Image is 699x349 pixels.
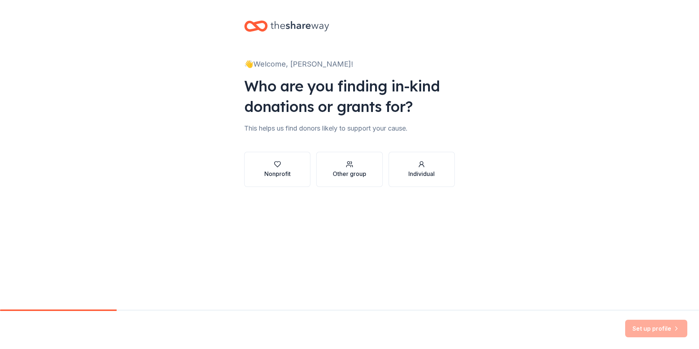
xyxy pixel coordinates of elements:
[244,152,310,187] button: Nonprofit
[316,152,382,187] button: Other group
[389,152,455,187] button: Individual
[333,169,366,178] div: Other group
[264,169,291,178] div: Nonprofit
[244,123,455,134] div: This helps us find donors likely to support your cause.
[244,58,455,70] div: 👋 Welcome, [PERSON_NAME]!
[408,169,435,178] div: Individual
[244,76,455,117] div: Who are you finding in-kind donations or grants for?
